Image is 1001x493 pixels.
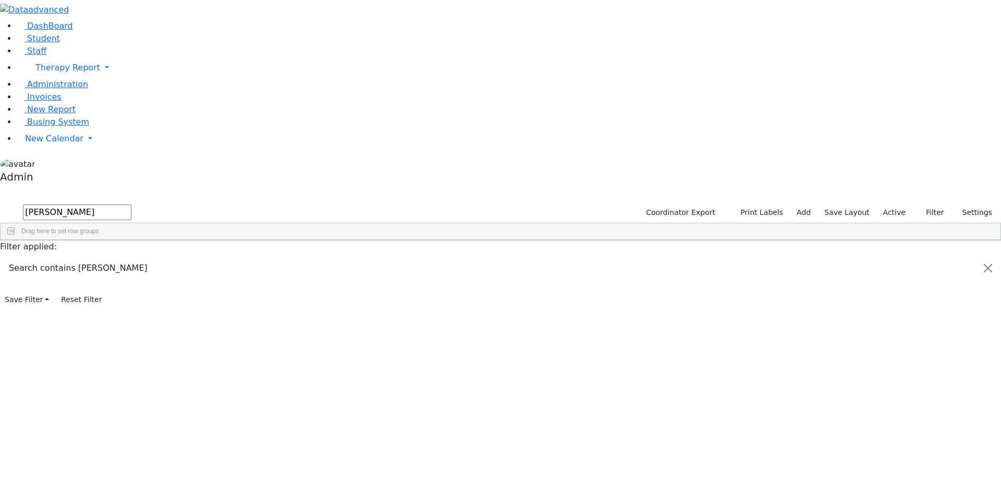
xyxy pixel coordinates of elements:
a: New Calendar [17,128,1001,149]
button: Settings [949,205,997,221]
button: Save Layout [820,205,874,221]
span: Staff [27,46,46,56]
button: Reset Filter [56,292,106,308]
a: Invoices [17,92,62,102]
span: DashBoard [27,21,73,31]
label: Active [878,205,910,221]
span: New Report [27,104,76,114]
a: DashBoard [17,21,73,31]
span: Invoices [27,92,62,102]
span: New Calendar [25,134,83,143]
a: Staff [17,46,46,56]
input: Search [23,205,131,220]
span: Therapy Report [35,63,100,73]
span: Student [27,33,60,43]
a: Add [792,205,815,221]
button: Filter [912,205,949,221]
a: Student [17,33,60,43]
button: Print Labels [728,205,788,221]
a: Busing System [17,117,89,127]
span: Administration [27,79,88,89]
span: Drag here to set row groups [21,227,99,235]
button: Coordinator Export [639,205,720,221]
span: Busing System [27,117,89,127]
a: Administration [17,79,88,89]
a: New Report [17,104,76,114]
button: Close [975,254,1000,283]
a: Therapy Report [17,57,1001,78]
